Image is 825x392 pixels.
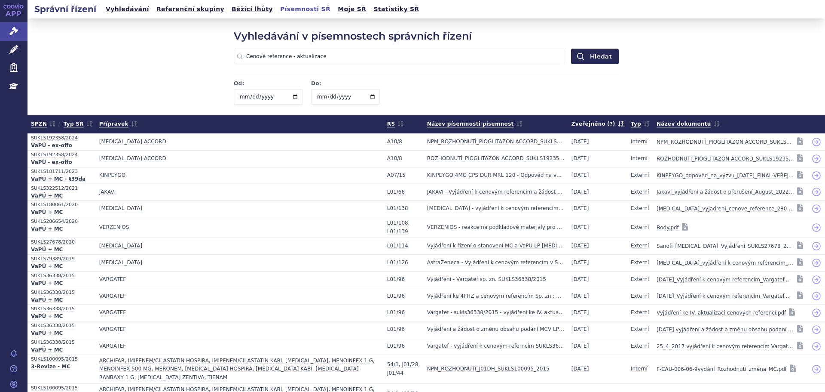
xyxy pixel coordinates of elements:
[571,257,589,269] a: [DATE]
[427,171,565,180] strong: KINPEYGO 4MG CPS DUR MRL 120 - Odpověď na výzvu k součinnosti SUKLS181711/2023 FINAL-OBCHODNÍ TAJ...
[31,338,92,346] a: SUKLS36338/2015
[387,136,402,148] a: A10/8
[387,243,408,249] span: L01/114
[31,209,92,217] strong: VaPÚ + MC
[631,172,649,178] span: Externí
[387,276,405,282] span: L01/96
[99,155,166,161] span: PIOGLITAZONE ACCORD
[99,119,137,130] span: Přípravek
[31,167,92,176] a: SUKLS181711/2023
[103,3,152,15] a: Vyhledávání
[427,309,565,317] strong: Vargatef - sukls36338/2015 - vyjádření ke IV. aktualizaci cenových referencí
[631,224,649,230] span: Externí
[427,204,565,213] strong: [MEDICAL_DATA] - vyjádření k cenovým referencím SUKLS180061/2020
[99,340,126,352] a: VARGATEF
[571,136,589,148] a: [DATE]
[427,222,565,234] a: VERZENIOS - reakce na podkladové materiály pro stanovení základní úhrady, sp.zn.:SUKLS286654/2020
[311,80,380,87] label: Do:
[571,155,589,161] span: [DATE]
[31,346,92,355] a: VaPÚ + MC
[99,290,126,302] a: VARGATEF
[387,293,405,299] span: L01/96
[99,170,125,182] a: KINPEYGO
[631,170,649,182] a: Externí
[31,201,92,209] a: SUKLS180061/2020
[657,274,794,286] a: [DATE]_Vyjádření k cenovým referencím_Vargatef.pdf
[234,80,302,87] label: Od:
[571,153,589,165] a: [DATE]
[31,280,92,288] a: VaPÚ + MC
[571,290,589,302] a: [DATE]
[571,189,589,195] span: [DATE]
[657,363,787,375] a: F-CAU-006-06-9vydání_Rozhodnutí_změna_MC.pdf
[631,293,649,299] span: Externí
[657,307,786,319] a: Vyjádření ke IV. aktualizaci cenových referencí.pdf
[657,324,794,336] a: [DATE] vyjádření a žádost o změnu obsahu podaní Vargatef.pdf
[31,134,92,142] a: SUKLS192358/2024
[387,189,405,195] span: L01/66
[387,153,402,165] a: A10/8
[631,340,649,352] a: Externí
[571,240,589,252] a: [DATE]
[631,326,649,332] span: Externí
[31,330,92,338] strong: VaPÚ + MC
[571,363,589,375] a: [DATE]
[154,3,227,15] a: Referenční skupiny
[427,153,565,165] a: ROZHODNUTÍ_PIOGLITAZON ACCORD_SUKLS192358_2024
[99,293,126,299] span: VARGATEF
[631,189,649,195] span: Externí
[631,257,649,269] a: Externí
[631,276,649,282] span: Externí
[571,343,589,349] span: [DATE]
[99,274,126,286] a: VARGATEF
[427,170,565,182] a: KINPEYGO 4MG CPS DUR MRL 120 - Odpověď na výzvu k součinnosti SUKLS181711/2023 FINAL-OBCHODNÍ TAJ...
[657,203,794,215] a: [MEDICAL_DATA]_vyjadreni_cenove_reference_28052021.pdf
[99,224,129,230] span: VERZENIOS
[631,240,649,252] a: Externí
[31,184,92,192] a: SUKLS322512/2021
[387,119,403,130] a: RS
[571,309,589,315] span: [DATE]
[607,120,615,128] abbr: (?)
[631,290,649,302] a: Externí
[427,240,565,252] a: Vyjádření k řízení o stanovení MC a VaPÚ LP [MEDICAL_DATA] (SÚKL kód 0238538), sp.zn. SUKLS27678/...
[631,205,649,211] span: Externí
[99,153,166,165] a: [MEDICAL_DATA] ACCORD
[387,343,405,349] span: L01/96
[99,222,129,234] a: VERZENIOS
[571,276,589,282] span: [DATE]
[657,153,794,165] a: ROZHODNUTÍ_PIOGLITAZON ACCORD_SUKLS192358_2024.pdf
[631,343,649,349] span: Externí
[427,275,546,284] strong: Vyjádření - Vargatef sp. zn. SUKLS36338/2015
[31,225,92,234] strong: VaPÚ + MC
[31,238,92,246] a: SUKLS27678/2020
[31,192,92,201] a: VaPÚ + MC
[31,355,92,363] span: SUKLS100095/2015
[427,119,522,130] span: Název písemnosti písemnost
[234,29,619,43] h2: Vyhledávání v písemnostech správních řízení
[631,119,650,130] a: Typ
[571,259,589,265] span: [DATE]
[31,363,92,371] a: 3-Revize - MC
[99,309,126,315] span: VARGATEF
[99,257,142,269] a: [MEDICAL_DATA]
[571,139,589,145] span: [DATE]
[99,307,126,319] a: VARGATEF
[571,119,624,130] span: Zveřejněno
[631,153,648,165] a: Interní
[31,142,92,150] strong: VaPÚ - ex-offo
[387,361,420,376] span: 54/1, J01/28, J01/44
[335,3,369,15] a: Moje SŘ
[387,186,405,198] a: L01/66
[387,324,405,336] a: L01/96
[631,222,649,234] a: Externí
[31,272,92,280] a: SUKLS36338/2015
[427,138,565,146] strong: NPM_ROZHODNUTÍ_PIOGLITAZON ACCORD_SUKLS192358_2024
[99,326,126,332] span: VARGATEF
[31,217,92,225] a: SUKLS286654/2020
[99,139,166,145] span: PIOGLITAZONE ACCORD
